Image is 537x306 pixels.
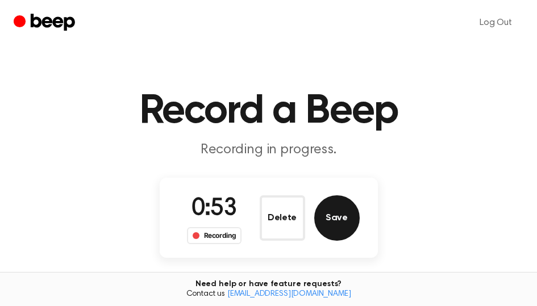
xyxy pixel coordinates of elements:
a: Log Out [468,9,523,36]
span: Contact us [7,290,530,300]
button: Delete Audio Record [260,195,305,241]
h1: Record a Beep [14,91,523,132]
a: [EMAIL_ADDRESS][DOMAIN_NAME] [227,290,351,298]
div: Recording [187,227,242,244]
p: Recording in progress. [51,141,487,160]
button: Save Audio Record [314,195,360,241]
a: Beep [14,12,78,34]
span: 0:53 [192,197,237,221]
